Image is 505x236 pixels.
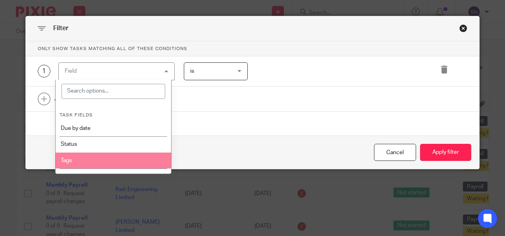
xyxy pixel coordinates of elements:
[62,84,166,99] input: Search options...
[65,68,77,74] div: Field
[190,68,194,74] span: is
[56,168,172,184] li: Created on
[38,65,50,77] div: 1
[26,41,480,56] p: Only show tasks matching all of these conditions
[374,144,416,161] div: Close this dialog window
[56,136,172,152] li: Status
[56,120,172,136] li: Due by date
[459,24,467,32] div: Close this dialog window
[60,104,168,120] li: Task fields
[56,153,172,168] li: Tags
[53,25,68,31] span: Filter
[420,144,471,161] button: Apply filter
